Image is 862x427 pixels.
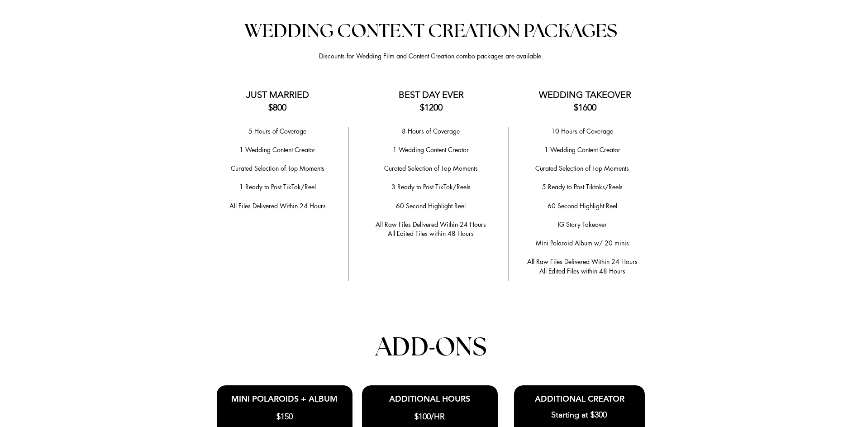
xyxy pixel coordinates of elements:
[551,410,607,420] span: Starting at $300
[435,335,486,360] span: ONS
[229,202,326,210] span: All Files Delivered Within 24 Hours
[376,220,486,229] span: All Raw Files Delivered Within 24 Hours
[402,127,460,135] span: 8 Hours of Coverage
[539,89,631,113] span: WEDDING TAKEOVER $1600
[393,145,469,154] span: 1 Wedding Content Creator
[231,164,324,173] span: ​Curated Selection of Top Moments
[551,127,613,135] span: 10 Hours of Coverage
[544,145,620,154] span: 1 Wedding Content Creator
[536,239,629,247] span: Mini Polaroid Album w/ 20 minis
[539,267,625,275] span: All Edited Files within 48 Hours
[246,89,309,100] span: JUST MARRIED
[391,182,471,191] span: 3 Ready to Post TikTok/Reels
[389,393,470,404] span: ADDITIONAL HOURS
[535,164,629,173] span: Curated Selection of Top Moments
[244,22,617,41] span: WEDDING CONTENT CREATION PACKAGES
[414,412,445,422] span: $100/HR
[276,412,293,422] span: $150
[239,145,315,154] span: 1 Wedding Content Creator
[396,202,466,210] span: 60 Second Highlight Reel
[231,393,338,404] span: MINI POLAROIDS + ALBUM
[535,393,624,404] span: ADDITIONAL CREATOR
[548,202,617,210] span: 60 Second Highlight Reel
[268,102,286,113] span: $800
[429,331,435,362] span: -
[248,127,306,135] span: 5 Hours of Coverage
[527,257,638,266] span: All Raw Files Delivered Within 24 Hours
[542,182,623,191] span: 5 Ready to Post Tiktoks/Reels
[399,89,464,113] span: BEST DAY EVER $1200
[319,52,543,60] span: Discounts for Wedding Film and Content Creation combo packages are available.
[239,182,316,191] span: 1 Ready to Post TikTok/Reel
[384,164,478,173] span: ​Curated Selection of Top Moments
[388,229,474,238] span: All Edited Files within 48 Hours
[376,335,429,360] span: ADD
[558,220,607,229] span: IG Story Takeover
